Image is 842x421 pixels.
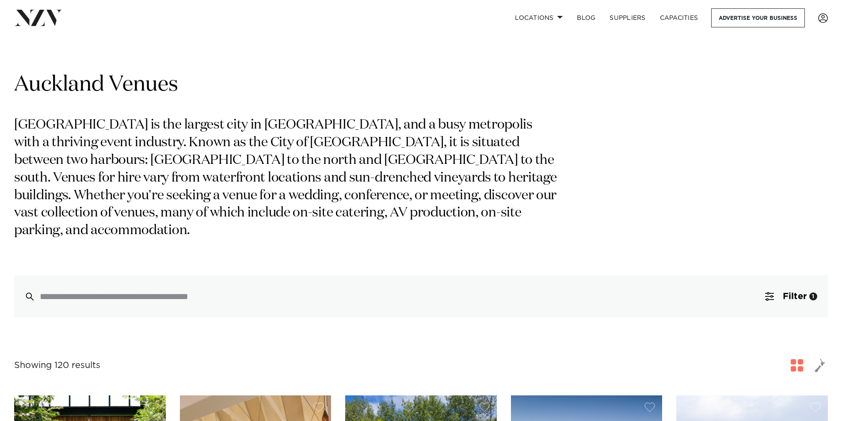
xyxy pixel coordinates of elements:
div: 1 [809,292,817,300]
a: Capacities [653,8,705,27]
a: Locations [508,8,570,27]
h1: Auckland Venues [14,71,828,99]
a: Advertise your business [711,8,805,27]
div: Showing 120 results [14,359,100,372]
a: SUPPLIERS [602,8,652,27]
span: Filter [783,292,807,301]
img: nzv-logo.png [14,10,62,26]
p: [GEOGRAPHIC_DATA] is the largest city in [GEOGRAPHIC_DATA], and a busy metropolis with a thriving... [14,117,560,240]
a: BLOG [570,8,602,27]
button: Filter1 [754,275,828,318]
